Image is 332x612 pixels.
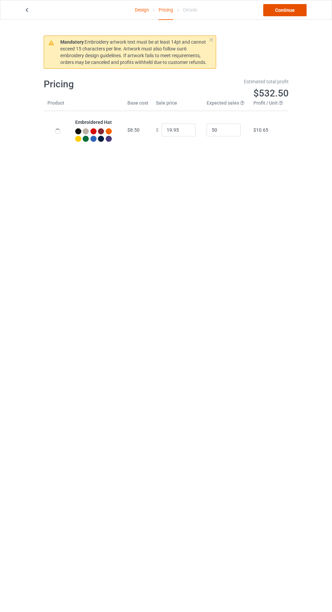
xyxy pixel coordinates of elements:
[75,119,112,125] b: Embroidered Hat
[60,39,207,65] span: Embroidery artwork text must be at least 14pt and cannot exceed 15 characters per line. Artwork m...
[156,127,159,133] span: $
[253,88,289,99] span: $532.50
[152,100,203,111] th: Sale price
[135,0,149,19] a: Design
[250,100,288,111] th: Profit / Unit
[171,78,289,85] div: Estimated total profit
[44,100,71,111] th: Product
[60,39,85,45] span: :
[159,0,173,20] div: Pricing
[60,39,84,45] strong: Mandatory
[44,78,162,90] h1: Pricing
[263,4,307,16] a: Continue
[203,100,250,111] th: Expected sales
[127,127,140,133] span: $8.50
[183,0,197,19] div: Details
[124,100,152,111] th: Base cost
[253,127,268,133] span: $10.65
